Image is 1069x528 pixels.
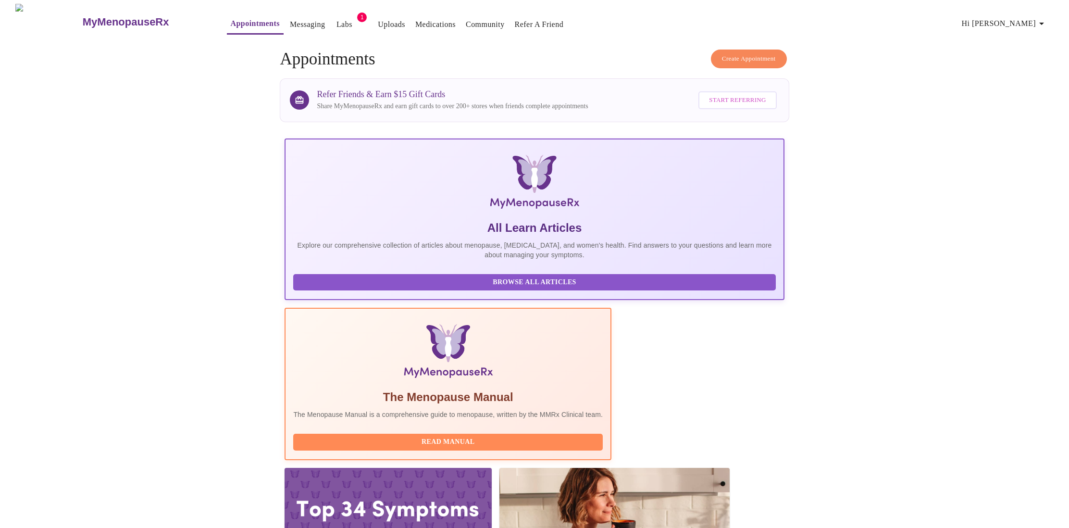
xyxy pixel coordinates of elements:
a: Refer a Friend [515,18,564,31]
button: Appointments [227,14,284,35]
h3: Refer Friends & Earn $15 Gift Cards [317,89,588,100]
h3: MyMenopauseRx [83,16,169,28]
a: Messaging [290,18,325,31]
img: Menopause Manual [343,324,554,382]
h4: Appointments [280,50,789,69]
a: Read Manual [293,437,605,445]
img: MyMenopauseRx Logo [15,4,81,40]
a: Labs [336,18,352,31]
button: Community [462,15,509,34]
img: MyMenopauseRx Logo [368,155,700,213]
span: Start Referring [709,95,766,106]
button: Read Manual [293,434,603,451]
button: Messaging [286,15,329,34]
span: Hi [PERSON_NAME] [962,17,1047,30]
a: Community [466,18,505,31]
button: Create Appointment [711,50,787,68]
button: Hi [PERSON_NAME] [958,14,1051,33]
p: The Menopause Manual is a comprehensive guide to menopause, written by the MMRx Clinical team. [293,410,603,419]
button: Uploads [374,15,409,34]
a: Start Referring [696,87,779,114]
button: Browse All Articles [293,274,775,291]
span: Browse All Articles [303,277,766,289]
button: Labs [329,15,360,34]
a: MyMenopauseRx [81,5,207,39]
span: 1 [357,13,367,22]
button: Start Referring [698,91,776,109]
h5: The Menopause Manual [293,390,603,405]
p: Explore our comprehensive collection of articles about menopause, [MEDICAL_DATA], and women's hea... [293,240,775,260]
a: Appointments [231,17,280,30]
a: Uploads [378,18,405,31]
span: Read Manual [303,436,593,448]
h5: All Learn Articles [293,220,775,236]
p: Share MyMenopauseRx and earn gift cards to over 200+ stores when friends complete appointments [317,101,588,111]
span: Create Appointment [722,53,776,64]
a: Browse All Articles [293,277,778,286]
a: Medications [415,18,456,31]
button: Refer a Friend [511,15,568,34]
button: Medications [411,15,460,34]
